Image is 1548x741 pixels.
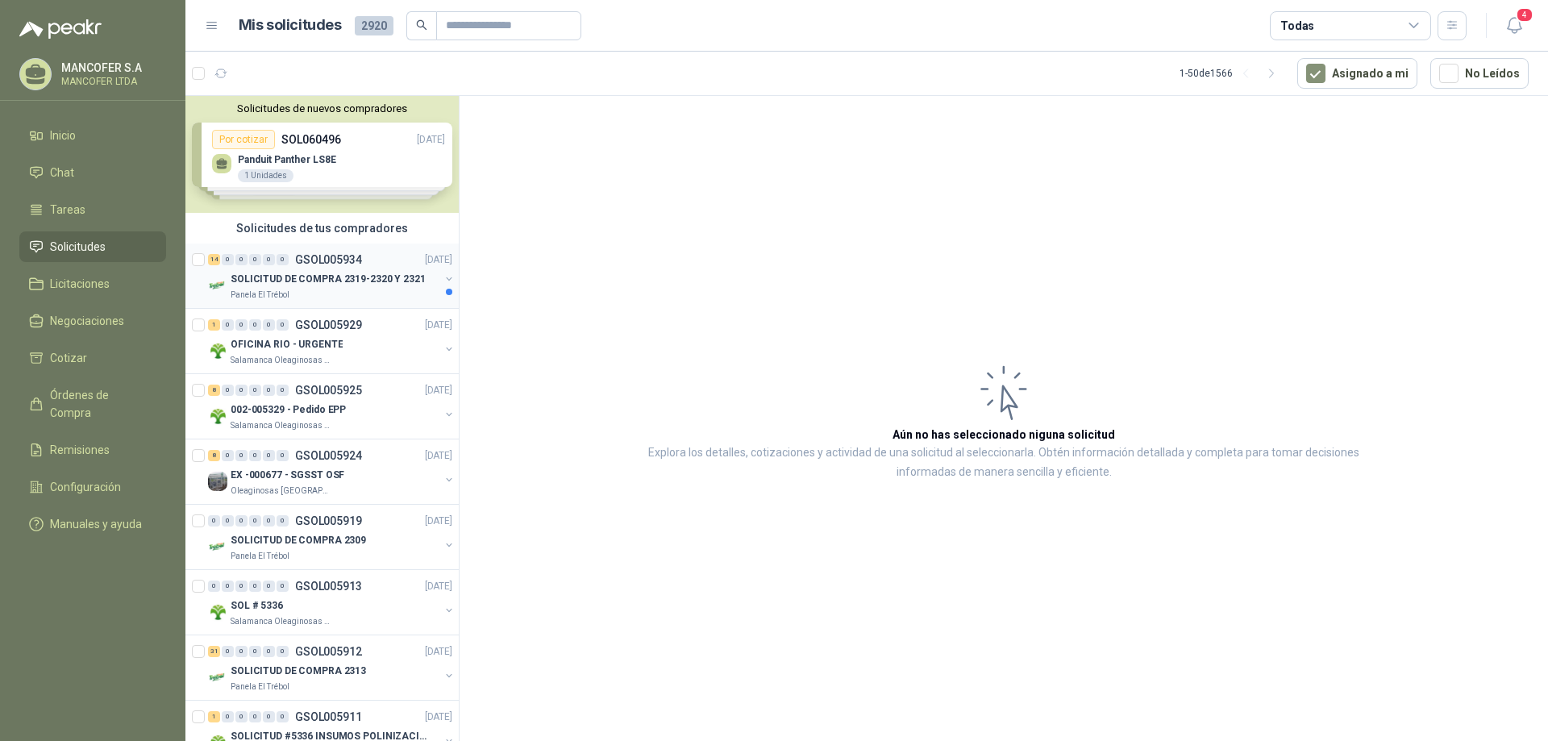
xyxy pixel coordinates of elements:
a: Manuales y ayuda [19,509,166,539]
div: 0 [263,450,275,461]
p: [DATE] [425,448,452,464]
p: SOLICITUD DE COMPRA 2309 [231,533,366,548]
div: 0 [277,646,289,657]
div: 0 [277,450,289,461]
div: 31 [208,646,220,657]
p: 002-005329 - Pedido EPP [231,402,346,418]
p: [DATE] [425,579,452,594]
div: Solicitudes de tus compradores [185,213,459,244]
div: 0 [222,581,234,592]
a: Tareas [19,194,166,225]
span: Manuales y ayuda [50,515,142,533]
p: [DATE] [425,710,452,725]
p: SOL # 5336 [231,598,283,614]
div: 0 [222,646,234,657]
div: 0 [277,711,289,722]
p: GSOL005925 [295,385,362,396]
a: 0 0 0 0 0 0 GSOL005913[DATE] Company LogoSOL # 5336Salamanca Oleaginosas SAS [208,577,456,628]
p: GSOL005913 [295,581,362,592]
a: Remisiones [19,435,166,465]
img: Company Logo [208,668,227,687]
div: 0 [222,450,234,461]
span: Licitaciones [50,275,110,293]
div: 0 [249,385,261,396]
p: SOLICITUD DE COMPRA 2319-2320 Y 2321 [231,272,426,287]
div: 0 [249,581,261,592]
img: Company Logo [208,602,227,622]
a: 8 0 0 0 0 0 GSOL005925[DATE] Company Logo002-005329 - Pedido EPPSalamanca Oleaginosas SAS [208,381,456,432]
p: Explora los detalles, cotizaciones y actividad de una solicitud al seleccionarla. Obtén informaci... [621,443,1387,482]
img: Logo peakr [19,19,102,39]
span: Negociaciones [50,312,124,330]
a: Chat [19,157,166,188]
p: OFICINA RIO - URGENTE [231,337,343,352]
div: 0 [249,319,261,331]
span: Solicitudes [50,238,106,256]
div: 0 [235,646,248,657]
div: 0 [208,581,220,592]
div: 0 [277,319,289,331]
span: Órdenes de Compra [50,386,151,422]
p: GSOL005929 [295,319,362,331]
button: Solicitudes de nuevos compradores [192,102,452,114]
img: Company Logo [208,276,227,295]
div: 0 [263,254,275,265]
a: Configuración [19,472,166,502]
h3: Aún no has seleccionado niguna solicitud [893,426,1115,443]
p: Panela El Trébol [231,550,289,563]
a: 1 0 0 0 0 0 GSOL005929[DATE] Company LogoOFICINA RIO - URGENTESalamanca Oleaginosas SAS [208,315,456,367]
span: 4 [1516,7,1533,23]
div: 0 [222,319,234,331]
div: Solicitudes de nuevos compradoresPor cotizarSOL060496[DATE] Panduit Panther LS8E1 UnidadesPor cot... [185,96,459,213]
img: Company Logo [208,537,227,556]
div: 1 - 50 de 1566 [1180,60,1284,86]
a: 0 0 0 0 0 0 GSOL005919[DATE] Company LogoSOLICITUD DE COMPRA 2309Panela El Trébol [208,511,456,563]
div: 0 [222,254,234,265]
div: 0 [222,515,234,527]
div: 0 [263,515,275,527]
div: 0 [263,581,275,592]
p: [DATE] [425,644,452,660]
p: [DATE] [425,318,452,333]
div: 0 [263,319,275,331]
p: MANCOFER S.A [61,62,162,73]
p: [DATE] [425,252,452,268]
div: 0 [263,385,275,396]
button: Asignado a mi [1297,58,1417,89]
p: GSOL005924 [295,450,362,461]
p: GSOL005934 [295,254,362,265]
span: search [416,19,427,31]
img: Company Logo [208,406,227,426]
div: 0 [249,450,261,461]
p: SOLICITUD DE COMPRA 2313 [231,664,366,679]
div: 8 [208,385,220,396]
div: 1 [208,711,220,722]
p: Salamanca Oleaginosas SAS [231,354,332,367]
a: 8 0 0 0 0 0 GSOL005924[DATE] Company LogoEX -000677 - SGSST OSFOleaginosas [GEOGRAPHIC_DATA][PERS... [208,446,456,497]
p: GSOL005919 [295,515,362,527]
p: [DATE] [425,514,452,529]
a: 31 0 0 0 0 0 GSOL005912[DATE] Company LogoSOLICITUD DE COMPRA 2313Panela El Trébol [208,642,456,693]
button: 4 [1500,11,1529,40]
a: Solicitudes [19,231,166,262]
img: Company Logo [208,472,227,491]
p: Salamanca Oleaginosas SAS [231,419,332,432]
div: Todas [1280,17,1314,35]
a: Inicio [19,120,166,151]
div: 0 [235,385,248,396]
img: Company Logo [208,341,227,360]
span: 2920 [355,16,393,35]
div: 0 [222,711,234,722]
div: 0 [263,646,275,657]
div: 0 [277,254,289,265]
h1: Mis solicitudes [239,14,342,37]
p: Panela El Trébol [231,289,289,302]
div: 0 [235,581,248,592]
div: 0 [277,515,289,527]
div: 0 [235,711,248,722]
div: 0 [235,319,248,331]
div: 8 [208,450,220,461]
a: 14 0 0 0 0 0 GSOL005934[DATE] Company LogoSOLICITUD DE COMPRA 2319-2320 Y 2321Panela El Trébol [208,250,456,302]
div: 0 [249,254,261,265]
span: Tareas [50,201,85,219]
